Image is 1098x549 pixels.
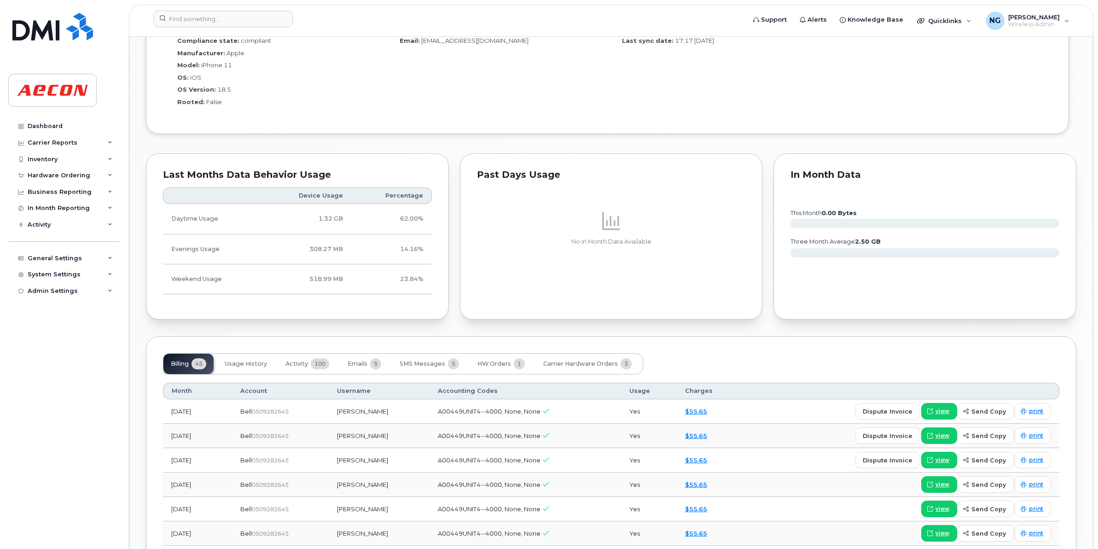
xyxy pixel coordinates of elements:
[855,452,920,468] button: dispute invoice
[240,432,252,439] span: Bell
[685,530,707,537] a: $55.65
[351,264,432,294] td: 23.84%
[438,481,540,488] span: A00449UNIT4--4000, None, None
[621,473,677,497] td: Yes
[163,264,262,294] td: Weekend Usage
[675,37,714,44] span: 17:17 [DATE]
[935,456,949,464] span: view
[477,170,746,180] div: Past Days Usage
[421,37,529,44] span: [EMAIL_ADDRESS][DOMAIN_NAME]
[252,432,289,439] span: 0509282645
[262,187,351,204] th: Device Usage
[685,432,707,439] a: $55.65
[438,432,540,439] span: A00449UNIT4--4000, None, None
[351,234,432,264] td: 14.16%
[855,427,920,444] button: dispute invoice
[621,424,677,448] td: Yes
[957,525,1014,542] button: send copy
[543,360,618,368] span: Carrier Hardware Orders
[163,383,232,399] th: Month
[957,427,1014,444] button: send copy
[370,358,381,369] span: 5
[163,424,232,448] td: [DATE]
[329,473,430,497] td: [PERSON_NAME]
[252,481,289,488] span: 0509282645
[685,408,707,415] a: $55.65
[163,234,262,264] td: Evenings Usage
[621,448,677,473] td: Yes
[935,529,949,537] span: view
[438,408,540,415] span: A00449UNIT4--4000, None, None
[1015,476,1051,493] a: print
[1015,525,1051,542] a: print
[177,49,225,58] label: Manufacturer:
[921,427,957,444] a: view
[621,358,632,369] span: 3
[928,17,962,24] span: Quicklinks
[153,11,293,27] input: Find something...
[1029,432,1043,440] span: print
[252,457,289,464] span: 0509282645
[621,521,677,546] td: Yes
[177,36,239,45] label: Compliance state:
[957,501,1014,517] button: send copy
[400,360,445,368] span: SMS Messages
[438,530,540,537] span: A00449UNIT4--4000, None, None
[793,11,833,29] a: Alerts
[351,187,432,204] th: Percentage
[448,358,459,369] span: 5
[989,15,1001,26] span: NG
[252,408,289,415] span: 0509282645
[855,238,881,245] tspan: 2.50 GB
[177,98,205,106] label: Rooted:
[863,407,912,416] span: dispute invoice
[1015,501,1051,517] a: print
[971,505,1006,514] span: send copy
[329,521,430,546] td: [PERSON_NAME]
[855,403,920,420] button: dispute invoice
[677,383,743,399] th: Charges
[163,521,232,546] td: [DATE]
[252,530,289,537] span: 0509282645
[329,383,430,399] th: Username
[911,12,978,30] div: Quicklinks
[163,448,232,473] td: [DATE]
[477,360,511,368] span: HW Orders
[863,456,912,465] span: dispute invoice
[177,85,216,94] label: OS Version:
[240,481,252,488] span: Bell
[329,399,430,424] td: [PERSON_NAME]
[685,456,707,464] a: $55.65
[685,505,707,513] a: $55.65
[285,360,308,368] span: Activity
[163,264,432,294] tr: Friday from 6:00pm to Monday 8:00am
[351,204,432,234] td: 62.00%
[621,497,677,521] td: Yes
[971,407,1006,416] span: send copy
[957,476,1014,493] button: send copy
[622,36,674,45] label: Last sync date:
[1008,21,1060,28] span: Wireless Admin
[747,11,793,29] a: Support
[163,473,232,497] td: [DATE]
[1029,456,1043,464] span: print
[225,360,267,368] span: Usage History
[163,170,432,180] div: Last Months Data Behavior Usage
[329,497,430,521] td: [PERSON_NAME]
[163,399,232,424] td: [DATE]
[438,456,540,464] span: A00449UNIT4--4000, None, None
[190,74,201,81] span: iOS
[971,432,1006,440] span: send copy
[329,424,430,448] td: [PERSON_NAME]
[163,234,432,264] tr: Weekdays from 6:00pm to 8:00am
[206,98,222,105] span: False
[1015,452,1051,468] a: print
[921,403,957,420] a: view
[971,456,1006,465] span: send copy
[935,480,949,489] span: view
[227,49,244,57] span: Apple
[262,234,351,264] td: 308.27 MB
[1029,480,1043,489] span: print
[177,73,189,82] label: OS:
[921,452,957,468] a: view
